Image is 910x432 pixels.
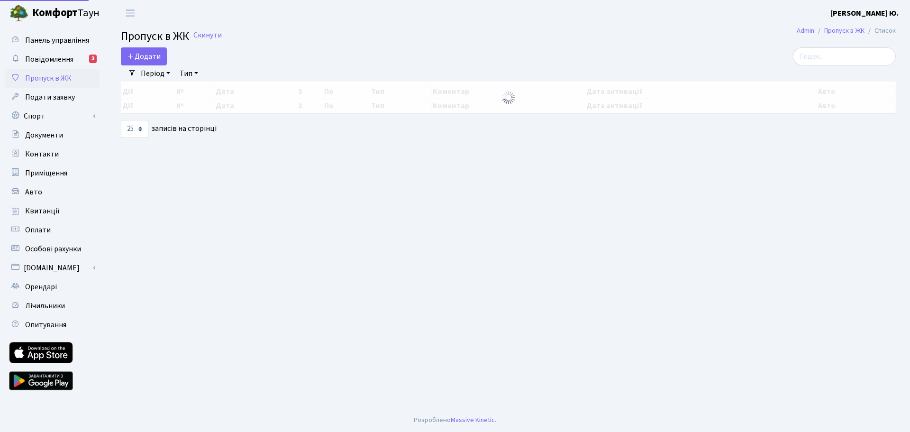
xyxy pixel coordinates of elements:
[25,92,75,102] span: Подати заявку
[25,206,60,216] span: Квитанції
[121,120,217,138] label: записів на сторінці
[5,145,100,164] a: Контакти
[25,244,81,254] span: Особові рахунки
[25,130,63,140] span: Документи
[793,47,896,65] input: Пошук...
[5,258,100,277] a: [DOMAIN_NAME]
[193,31,222,40] a: Скинути
[5,277,100,296] a: Орендарі
[5,183,100,202] a: Авто
[824,26,864,36] a: Пропуск в ЖК
[5,88,100,107] a: Подати заявку
[25,73,72,83] span: Пропуск в ЖК
[89,55,97,63] div: 3
[5,202,100,221] a: Квитанції
[25,225,51,235] span: Оплати
[25,282,57,292] span: Орендарі
[121,47,167,65] a: Додати
[25,320,66,330] span: Опитування
[5,107,100,126] a: Спорт
[830,8,899,19] a: [PERSON_NAME] Ю.
[5,164,100,183] a: Приміщення
[864,26,896,36] li: Список
[127,51,161,62] span: Додати
[25,187,42,197] span: Авто
[25,54,73,64] span: Повідомлення
[25,168,67,178] span: Приміщення
[9,4,28,23] img: logo.png
[5,296,100,315] a: Лічильники
[451,415,495,425] a: Massive Kinetic
[783,21,910,41] nav: breadcrumb
[5,50,100,69] a: Повідомлення3
[121,28,189,45] span: Пропуск в ЖК
[121,120,148,138] select: записів на сторінці
[5,31,100,50] a: Панель управління
[25,35,89,46] span: Панель управління
[32,5,100,21] span: Таун
[137,65,174,82] a: Період
[830,8,899,18] b: [PERSON_NAME] Ю.
[176,65,202,82] a: Тип
[25,301,65,311] span: Лічильники
[5,239,100,258] a: Особові рахунки
[501,90,516,105] img: Обробка...
[5,221,100,239] a: Оплати
[797,26,814,36] a: Admin
[32,5,78,20] b: Комфорт
[5,126,100,145] a: Документи
[5,69,100,88] a: Пропуск в ЖК
[118,5,142,21] button: Переключити навігацію
[5,315,100,334] a: Опитування
[414,415,496,425] div: Розроблено .
[25,149,59,159] span: Контакти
